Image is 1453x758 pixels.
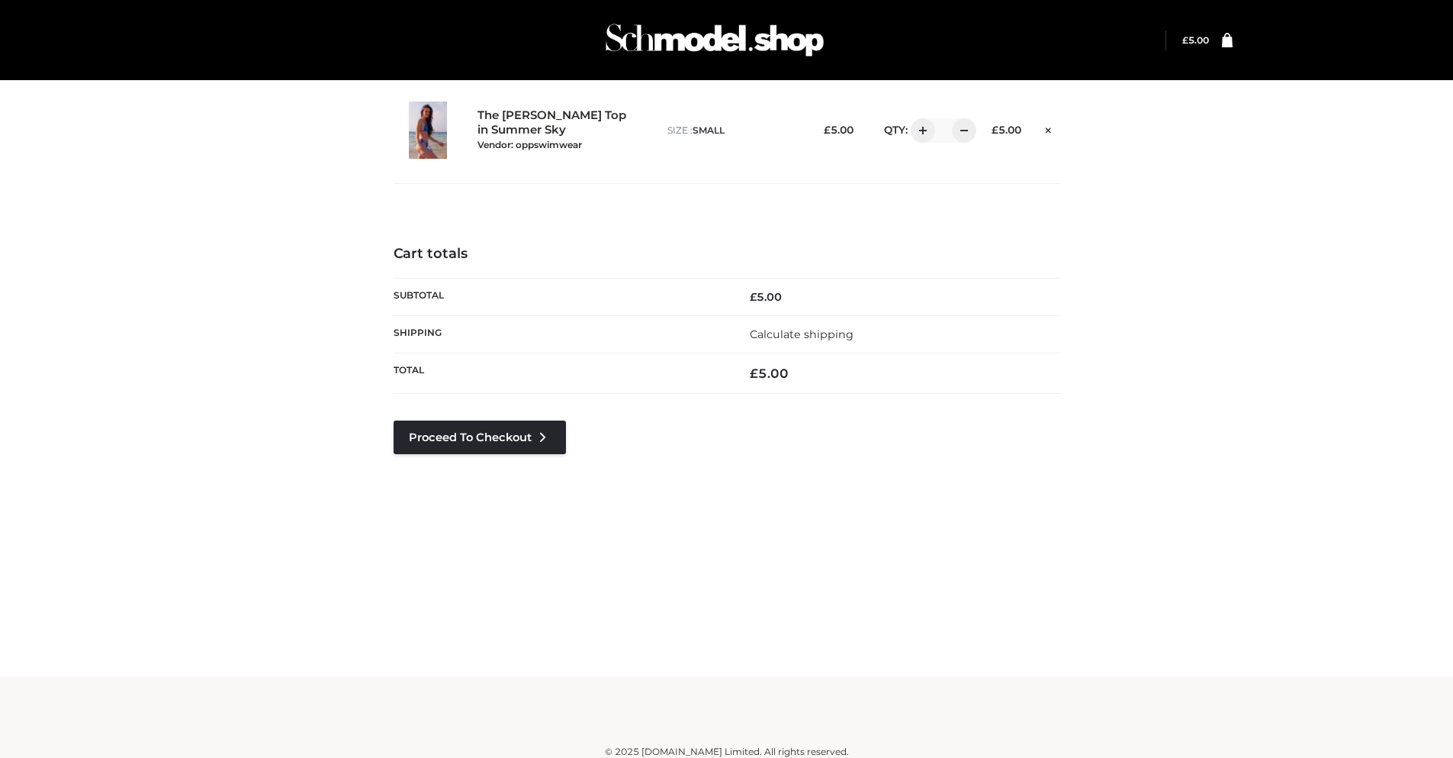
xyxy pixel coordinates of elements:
[600,10,829,70] img: Schmodel Admin 964
[477,108,635,151] a: The [PERSON_NAME] Top in Summer SkyVendor: oppswimwear
[869,118,966,143] div: QTY:
[394,278,727,315] th: Subtotal
[394,421,566,454] a: Proceed to Checkout
[394,315,727,353] th: Shipping
[992,124,998,136] span: £
[750,290,782,304] bdi: 5.00
[992,124,1021,136] bdi: 5.00
[824,124,831,136] span: £
[750,366,789,381] bdi: 5.00
[750,366,758,381] span: £
[477,139,582,150] small: Vendor: oppswimwear
[750,327,853,341] a: Calculate shipping
[1182,34,1209,46] bdi: 5.00
[824,124,853,136] bdi: 5.00
[1037,118,1059,138] a: Remove this item
[394,246,1060,263] h4: Cart totals
[693,124,725,136] span: SMALL
[750,290,757,304] span: £
[667,124,798,137] p: size :
[1182,34,1209,46] a: £5.00
[394,353,727,394] th: Total
[1182,34,1188,46] span: £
